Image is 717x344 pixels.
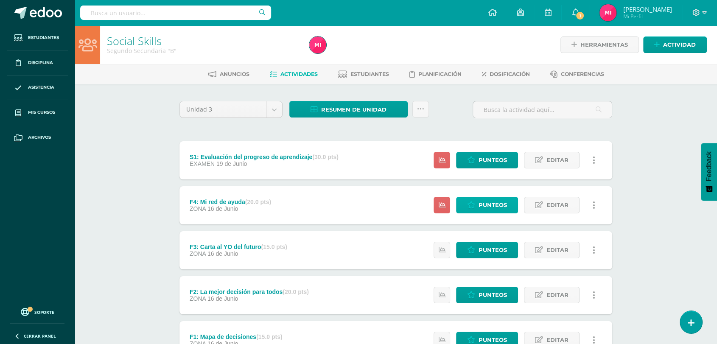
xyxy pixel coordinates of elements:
a: Soporte [10,306,64,317]
span: 16 de Junio [207,205,238,212]
div: F2: La mejor decisión para todos [190,288,309,295]
span: Actividad [663,37,696,53]
span: Asistencia [28,84,54,91]
span: Editar [546,152,569,168]
span: 19 de Junio [216,160,247,167]
span: Punteos [479,242,507,258]
strong: (20.0 pts) [245,199,271,205]
span: 16 de Junio [207,295,238,302]
a: Conferencias [550,67,604,81]
strong: (15.0 pts) [256,333,282,340]
h1: Social Skills [107,35,299,47]
span: Estudiantes [350,71,389,77]
span: 1 [575,11,585,20]
a: Estudiantes [7,25,68,50]
span: Cerrar panel [24,333,56,339]
strong: (20.0 pts) [283,288,308,295]
img: 67e357ac367b967c23576a478ea07591.png [309,36,326,53]
a: Actividad [643,36,707,53]
span: Punteos [479,287,507,303]
img: 67e357ac367b967c23576a478ea07591.png [599,4,616,21]
span: Dosificación [490,71,530,77]
a: Herramientas [560,36,639,53]
div: F3: Carta al YO del futuro [190,243,287,250]
a: Dosificación [482,67,530,81]
a: Asistencia [7,76,68,101]
span: 16 de Junio [207,250,238,257]
a: Punteos [456,242,518,258]
span: [PERSON_NAME] [623,5,672,14]
span: Punteos [479,152,507,168]
span: Herramientas [580,37,628,53]
a: Disciplina [7,50,68,76]
span: Resumen de unidad [321,102,387,117]
span: Unidad 3 [186,101,260,117]
a: Anuncios [208,67,249,81]
span: Mis cursos [28,109,55,116]
a: Punteos [456,287,518,303]
span: EXAMEN [190,160,215,167]
span: Editar [546,287,569,303]
a: Archivos [7,125,68,150]
strong: (15.0 pts) [261,243,287,250]
span: Feedback [705,151,713,181]
button: Feedback - Mostrar encuesta [701,143,717,201]
a: Planificación [409,67,462,81]
a: Social Skills [107,34,162,48]
span: ZONA [190,250,206,257]
span: Disciplina [28,59,53,66]
span: Mi Perfil [623,13,672,20]
a: Resumen de unidad [289,101,408,117]
span: Editar [546,242,569,258]
a: Punteos [456,197,518,213]
strong: (30.0 pts) [312,154,338,160]
a: Actividades [270,67,318,81]
span: Archivos [28,134,51,141]
span: Punteos [479,197,507,213]
span: ZONA [190,295,206,302]
div: Segundo Secundaria 'B' [107,47,299,55]
a: Estudiantes [338,67,389,81]
span: Estudiantes [28,34,59,41]
span: Planificación [418,71,462,77]
input: Busca un usuario... [80,6,271,20]
span: ZONA [190,205,206,212]
a: Unidad 3 [180,101,282,117]
input: Busca la actividad aquí... [473,101,612,118]
div: F4: Mi red de ayuda [190,199,271,205]
div: S1: Evaluación del progreso de aprendizaje [190,154,339,160]
span: Conferencias [561,71,604,77]
span: Actividades [280,71,318,77]
span: Soporte [34,309,54,315]
a: Mis cursos [7,100,68,125]
span: Anuncios [220,71,249,77]
a: Punteos [456,152,518,168]
div: F1: Mapa de decisiones [190,333,283,340]
span: Editar [546,197,569,213]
